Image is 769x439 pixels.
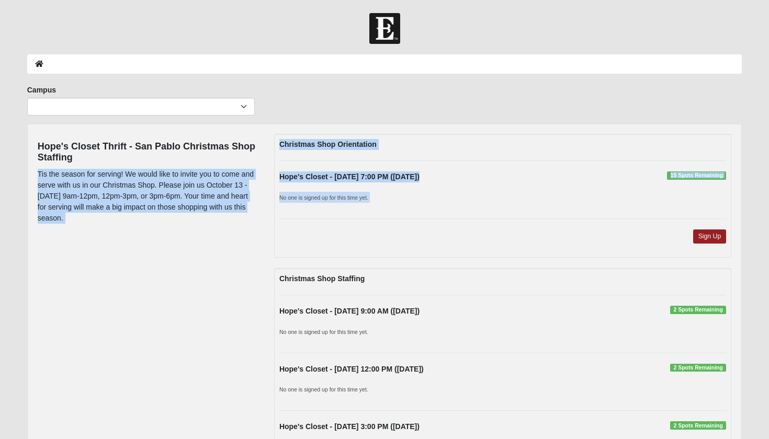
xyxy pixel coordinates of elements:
[670,306,726,314] span: 2 Spots Remaining
[670,421,726,430] span: 2 Spots Remaining
[279,386,368,392] small: No one is signed up for this time yet.
[279,329,368,335] small: No one is signed up for this time yet.
[670,364,726,372] span: 2 Spots Remaining
[279,194,368,201] small: No one is signed up for this time yet.
[667,171,726,180] span: 15 Spots Remaining
[27,85,56,95] label: Campus
[279,172,420,181] strong: Hope's Closet - [DATE] 7:00 PM ([DATE])
[279,140,377,148] strong: Christmas Shop Orientation
[693,229,727,244] a: Sign Up
[369,13,400,44] img: Church of Eleven22 Logo
[279,365,424,373] strong: Hope's Closet - [DATE] 12:00 PM ([DATE])
[279,307,420,315] strong: Hope's Closet - [DATE] 9:00 AM ([DATE])
[38,169,258,224] p: Tis the season for serving! We would like to invite you to come and serve with us in our Christma...
[279,422,420,431] strong: Hope's Closet - [DATE] 3:00 PM ([DATE])
[279,274,365,283] strong: Christmas Shop Staffing
[38,141,258,164] h4: Hope's Closet Thrift - San Pablo Christmas Shop Staffing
